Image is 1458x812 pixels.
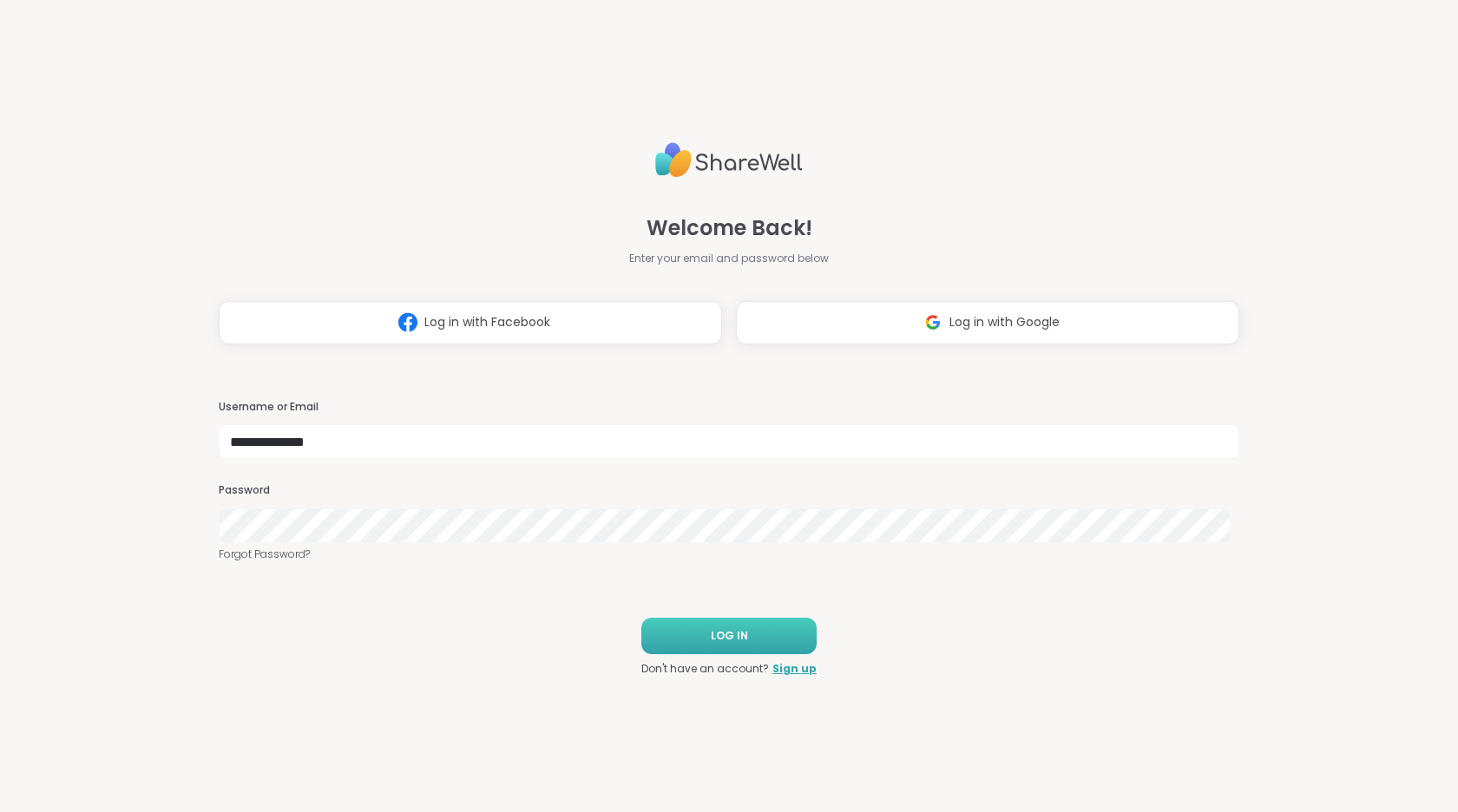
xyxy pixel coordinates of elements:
[629,251,829,266] span: Enter your email and password below
[949,313,1060,331] span: Log in with Google
[772,661,817,677] a: Sign up
[424,313,550,331] span: Log in with Facebook
[641,661,769,677] span: Don't have an account?
[219,301,722,344] button: Log in with Facebook
[219,547,1239,562] a: Forgot Password?
[736,301,1239,344] button: Log in with Google
[391,306,424,338] img: ShareWell Logomark
[711,628,748,644] span: LOG IN
[647,213,812,244] span: Welcome Back!
[219,400,1239,415] h3: Username or Email
[655,135,803,185] img: ShareWell Logo
[641,618,817,654] button: LOG IN
[219,483,1239,498] h3: Password
[916,306,949,338] img: ShareWell Logomark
